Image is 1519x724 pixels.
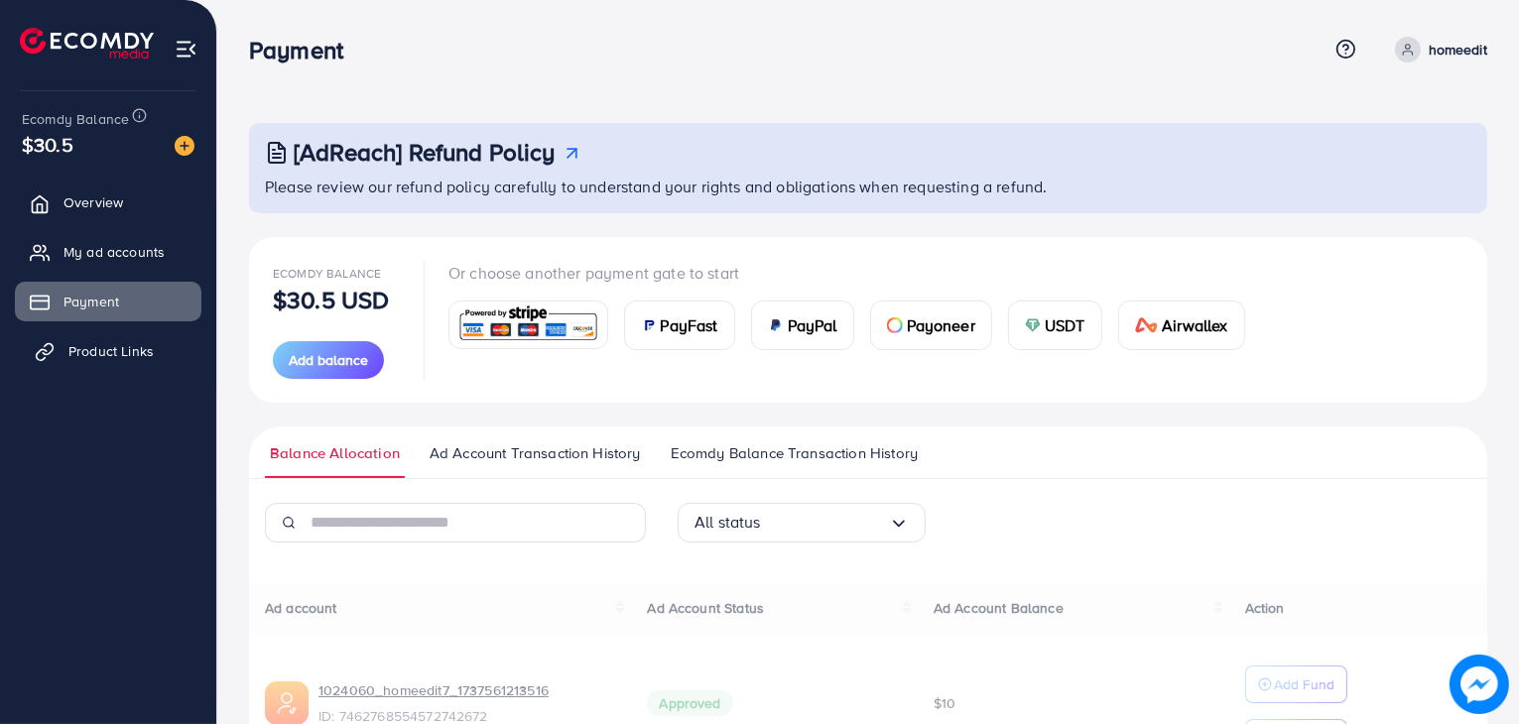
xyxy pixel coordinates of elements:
span: Ecomdy Balance [273,265,381,282]
img: card [768,317,784,333]
span: Ecomdy Balance Transaction History [671,442,918,464]
span: PayFast [661,313,718,337]
img: card [1135,317,1159,333]
span: USDT [1045,313,1085,337]
span: Payment [63,292,119,311]
span: Balance Allocation [270,442,400,464]
span: Ecomdy Balance [22,109,129,129]
a: My ad accounts [15,232,201,272]
p: Or choose another payment gate to start [448,261,1261,285]
a: cardPayPal [751,301,854,350]
span: All status [695,507,761,538]
a: Product Links [15,331,201,371]
a: cardAirwallex [1118,301,1245,350]
img: menu [175,38,197,60]
img: image [175,136,194,156]
h3: Payment [249,36,359,64]
img: card [455,303,601,346]
img: card [887,317,903,333]
a: cardPayFast [624,301,735,350]
span: Ad Account Transaction History [430,442,641,464]
span: Add balance [289,350,368,370]
img: logo [20,28,154,59]
p: Please review our refund policy carefully to understand your rights and obligations when requesti... [265,175,1475,198]
img: card [641,317,657,333]
h3: [AdReach] Refund Policy [294,138,556,167]
a: Payment [15,282,201,321]
a: cardPayoneer [870,301,992,350]
a: cardUSDT [1008,301,1102,350]
a: Overview [15,182,201,222]
span: Payoneer [907,313,975,337]
button: Add balance [273,341,384,379]
span: Product Links [68,341,154,361]
span: Overview [63,192,123,212]
a: homeedit [1387,37,1487,62]
span: $30.5 [22,130,73,159]
img: image [1450,655,1509,714]
span: Airwallex [1162,313,1227,337]
span: My ad accounts [63,242,165,262]
p: homeedit [1429,38,1487,61]
span: PayPal [788,313,837,337]
div: Search for option [678,503,926,543]
a: card [448,301,608,349]
p: $30.5 USD [273,288,389,311]
img: card [1025,317,1041,333]
input: Search for option [761,507,889,538]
